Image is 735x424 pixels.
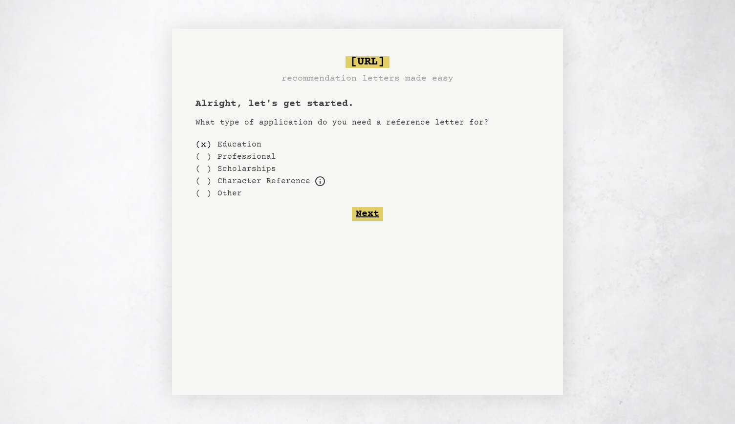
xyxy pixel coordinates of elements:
[195,163,212,175] div: ( )
[195,117,540,128] p: What type of application do you need a reference letter for?
[217,175,310,187] label: For example, loans, housing applications, parole, professional certification, etc.
[195,138,212,150] div: ( x )
[195,187,212,199] div: ( )
[217,151,276,163] label: Professional
[217,139,261,150] label: Education
[346,56,389,68] span: [URL]
[195,175,212,187] div: ( )
[281,72,454,85] h3: recommendation letters made easy
[352,207,383,221] button: Next
[217,163,276,175] label: Scholarships
[217,188,242,199] label: Other
[195,150,212,163] div: ( )
[195,97,540,111] h1: Alright, let's get started.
